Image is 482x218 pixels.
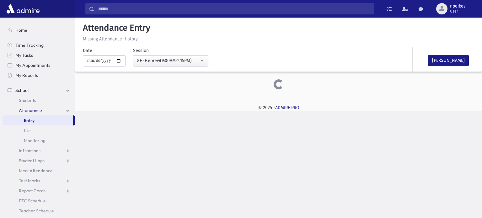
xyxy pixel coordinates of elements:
[15,72,38,78] span: My Reports
[137,57,199,64] div: 8H-Hebrew(9:00AM-2:15PM)
[19,208,54,214] span: Teacher Schedule
[450,9,466,14] span: User
[15,42,44,48] span: Time Tracking
[3,60,75,70] a: My Appointments
[19,148,40,153] span: Infractions
[133,55,208,66] button: 8H-Hebrew(9:00AM-2:15PM)
[15,62,50,68] span: My Appointments
[3,146,75,156] a: Infractions
[5,3,41,15] img: AdmirePro
[133,47,149,54] label: Session
[3,176,75,186] a: Test Marks
[19,178,40,183] span: Test Marks
[94,3,374,14] input: Search
[80,23,477,33] h5: Attendance Entry
[3,136,75,146] a: Monitoring
[3,40,75,50] a: Time Tracking
[19,108,42,113] span: Attendance
[3,50,75,60] a: My Tasks
[450,4,466,9] span: npeikes
[3,105,75,115] a: Attendance
[83,47,92,54] label: Date
[15,52,33,58] span: My Tasks
[275,105,299,110] a: ADMIRE PRO
[80,36,138,42] a: Missing Attendance History
[19,98,36,103] span: Students
[83,36,138,42] u: Missing Attendance History
[3,196,75,206] a: PTC Schedule
[24,138,46,143] span: Monitoring
[3,156,75,166] a: Student Logs
[3,25,75,35] a: Home
[3,186,75,196] a: Report Cards
[85,104,472,111] div: © 2025 -
[19,198,46,204] span: PTC Schedule
[3,125,75,136] a: List
[15,27,27,33] span: Home
[3,206,75,216] a: Teacher Schedule
[24,128,31,133] span: List
[24,118,35,123] span: Entry
[3,85,75,95] a: School
[3,70,75,80] a: My Reports
[19,188,46,194] span: Report Cards
[3,166,75,176] a: Meal Attendance
[19,158,45,163] span: Student Logs
[3,115,73,125] a: Entry
[3,95,75,105] a: Students
[19,168,53,173] span: Meal Attendance
[428,55,469,66] button: [PERSON_NAME]
[15,88,29,93] span: School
